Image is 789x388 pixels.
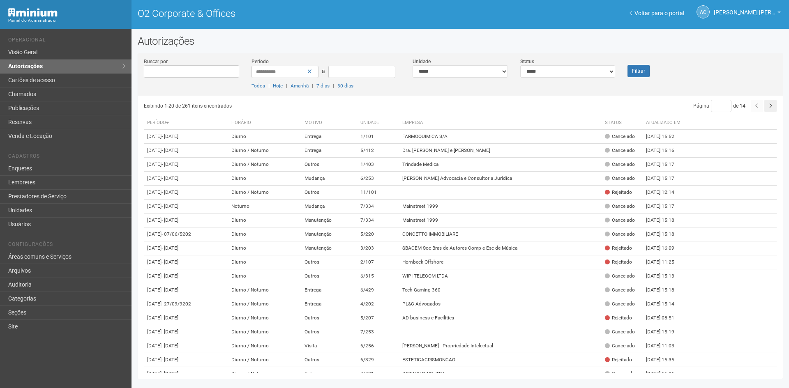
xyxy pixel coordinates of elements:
li: Operacional [8,37,125,46]
td: Diurno / Noturno [228,283,301,297]
td: [DATE] [144,130,228,144]
span: Ana Carla de Carvalho Silva [714,1,775,16]
td: Diurno / Noturno [228,297,301,311]
td: 6/253 [357,172,399,186]
td: 11/101 [357,186,399,200]
th: Status [602,116,643,130]
a: [PERSON_NAME] [PERSON_NAME] [714,10,781,17]
td: [DATE] [144,297,228,311]
div: Cancelado [605,287,635,294]
td: [DATE] 11:03 [643,339,688,353]
td: Trindade Medical [399,158,602,172]
td: [DATE] 15:52 [643,130,688,144]
td: [DATE] [144,241,228,255]
td: 6/429 [357,283,399,297]
td: CONCETTO IMMOBILIARE [399,227,602,241]
td: Diurno [228,227,301,241]
span: - [DATE] [161,273,178,279]
td: [DATE] [144,353,228,367]
td: 6/315 [357,269,399,283]
td: [DATE] [144,311,228,325]
span: | [286,83,287,89]
td: Mainstreet 1999 [399,200,602,214]
td: PL&C Advogados [399,297,602,311]
td: [DATE] [144,172,228,186]
div: Cancelado [605,133,635,140]
span: - [DATE] [161,147,178,153]
td: FARMOQUIMICA S/A [399,130,602,144]
div: Exibindo 1-20 de 261 itens encontrados [144,100,461,112]
span: - [DATE] [161,203,178,209]
td: WIPI TELECOM LTDA [399,269,602,283]
span: - [DATE] [161,259,178,265]
td: 7/334 [357,214,399,227]
td: 6/256 [357,339,399,353]
td: Entrega [301,297,357,311]
a: 30 dias [337,83,353,89]
td: SBACEM Soc Bras de Autores Comp e Esc de Música [399,241,602,255]
td: Outros [301,353,357,367]
td: 2/107 [357,255,399,269]
span: - 07/06/5202 [161,231,191,237]
td: [DATE] 15:18 [643,283,688,297]
td: Diurno [228,130,301,144]
div: Cancelado [605,161,635,168]
td: Visita [301,339,357,353]
td: [DATE] 15:17 [643,200,688,214]
th: Motivo [301,116,357,130]
td: [DATE] 12:14 [643,186,688,200]
td: Outros [301,269,357,283]
button: Filtrar [628,65,650,77]
td: DGT HOLDING LTDA [399,367,602,381]
h2: Autorizações [138,35,783,47]
td: [DATE] [144,367,228,381]
td: Outros [301,186,357,200]
td: Noturno [228,200,301,214]
span: | [268,83,270,89]
td: Entrega [301,130,357,144]
td: [DATE] 16:09 [643,241,688,255]
td: Diurno / Noturno [228,339,301,353]
td: Outros [301,255,357,269]
span: - [DATE] [161,343,178,349]
td: 7/334 [357,200,399,214]
td: [DATE] [144,325,228,339]
td: [DATE] 15:19 [643,325,688,339]
td: [DATE] 15:16 [643,144,688,158]
td: Manutenção [301,227,357,241]
th: Horário [228,116,301,130]
a: Todos [251,83,265,89]
div: Cancelado [605,370,635,377]
span: - [DATE] [161,133,178,139]
div: Cancelado [605,301,635,308]
a: Hoje [273,83,283,89]
th: Atualizado em [643,116,688,130]
td: Hornbeck Offshore [399,255,602,269]
span: - [DATE] [161,329,178,335]
td: 5/412 [357,144,399,158]
td: 1/101 [357,130,399,144]
a: AC [697,5,710,18]
label: Buscar por [144,58,168,65]
td: Diurno / Noturno [228,367,301,381]
div: Painel do Administrador [8,17,125,24]
img: Minium [8,8,58,17]
td: [DATE] 15:13 [643,269,688,283]
a: 7 dias [316,83,330,89]
span: - [DATE] [161,287,178,293]
label: Unidade [413,58,431,65]
td: ESTETICACRISMONCAO [399,353,602,367]
div: Cancelado [605,273,635,280]
a: Amanhã [291,83,309,89]
div: Cancelado [605,217,635,224]
td: [DATE] 11:26 [643,367,688,381]
td: Mainstreet 1999 [399,214,602,227]
div: Rejeitado [605,315,632,321]
td: Manutenção [301,214,357,227]
a: Voltar para o portal [630,10,684,16]
label: Período [251,58,269,65]
td: 5/207 [357,311,399,325]
td: Diurno / Noturno [228,186,301,200]
td: [DATE] 15:35 [643,353,688,367]
th: Empresa [399,116,602,130]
